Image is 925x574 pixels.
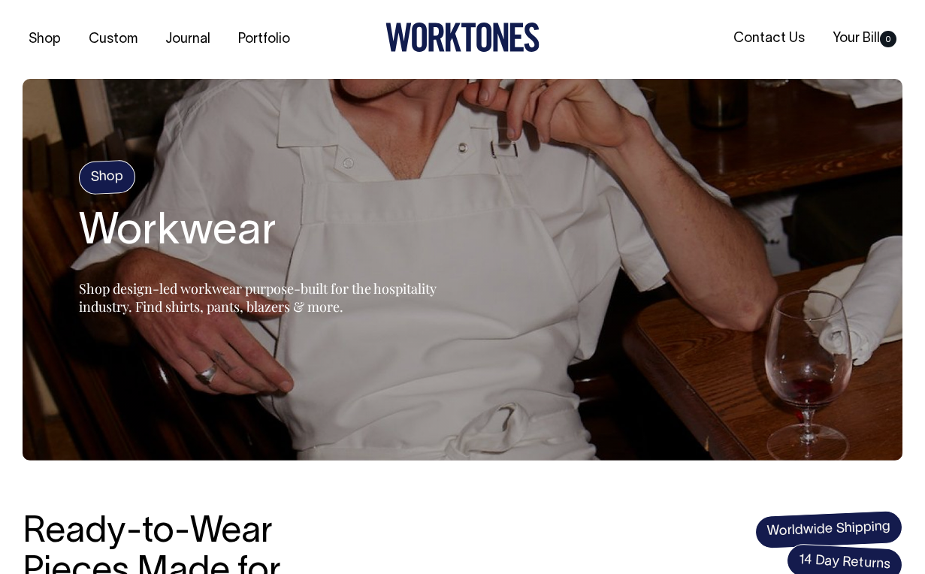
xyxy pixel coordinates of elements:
span: Worldwide Shipping [754,510,903,549]
a: Custom [83,27,144,52]
h4: Shop [78,159,136,195]
a: Portfolio [232,27,296,52]
a: Shop [23,27,67,52]
a: Your Bill0 [827,26,902,51]
span: Shop design-led workwear purpose-built for the hospitality industry. Find shirts, pants, blazers ... [79,279,437,316]
a: Contact Us [727,26,811,51]
span: 0 [880,31,896,47]
h2: Workwear [79,209,455,257]
a: Journal [159,27,216,52]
